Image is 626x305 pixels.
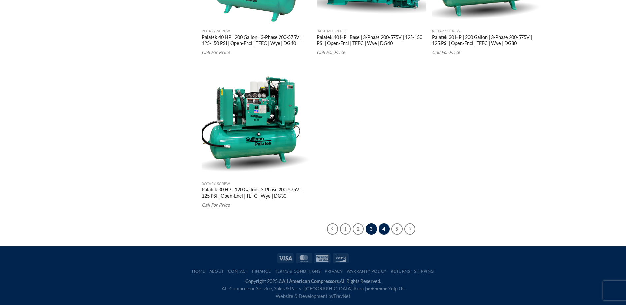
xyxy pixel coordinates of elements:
a: Warranty Policy [347,269,387,274]
a: Contact [228,269,248,274]
a: Shipping [414,269,434,274]
span: 3 [366,223,377,235]
a: Palatek 40 HP | Base | 3-Phase 200-575V | 125-150 PSI | Open-Encl | TEFC | Wye | DG40 [317,34,426,48]
a: Returns [391,269,410,274]
a: Palatek 30 HP | 120 Gallon | 3-Phase 200-575V | 125 PSI | Open-Encl | TEFC | Wye | DG30 [202,187,311,200]
em: Call For Price [317,50,345,55]
em: Call For Price [202,50,230,55]
img: Palatek 30 HP | 120 Gallon | 3-Phase 200-575V | 125 PSI | Open-Encl | TEFC | Wye | DG30 [202,69,311,178]
a: Palatek 30 HP | 200 Gallon | 3-Phase 200-575V | 125 PSI | Open-Encl | TEFC | Wye | DG30 [432,34,541,48]
a: 4 [379,223,390,235]
p: Base Mounted [317,29,426,33]
a: 5 [391,223,403,235]
em: Call For Price [432,50,460,55]
div: Copyright 2025 © All Rights Reserved. [85,277,541,300]
a: TrevNet [333,293,350,299]
p: Rotary Screw [202,29,311,33]
a: ★★★★★ Yelp Us [366,286,404,291]
a: About [209,269,224,274]
a: 2 [353,223,364,235]
span: Air Compressor Service, Sales & Parts - [GEOGRAPHIC_DATA] Area | Website & Development by [222,286,404,299]
a: Finance [252,269,271,274]
a: Next [404,223,415,235]
em: Call For Price [202,202,230,208]
nav: Product Pagination [202,223,541,235]
a: Previous [327,223,338,235]
a: Privacy [325,269,343,274]
a: Terms & Conditions [275,269,321,274]
a: Home [192,269,205,274]
p: Rotary Screw [432,29,541,33]
a: 1 [340,223,351,235]
strong: All American Compressors. [282,278,340,284]
a: Palatek 40 HP | 200 Gallon | 3-Phase 200-575V | 125-150 PSI | Open-Encl | TEFC | Wye | DG40 [202,34,311,48]
p: Rotary Screw [202,182,311,186]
